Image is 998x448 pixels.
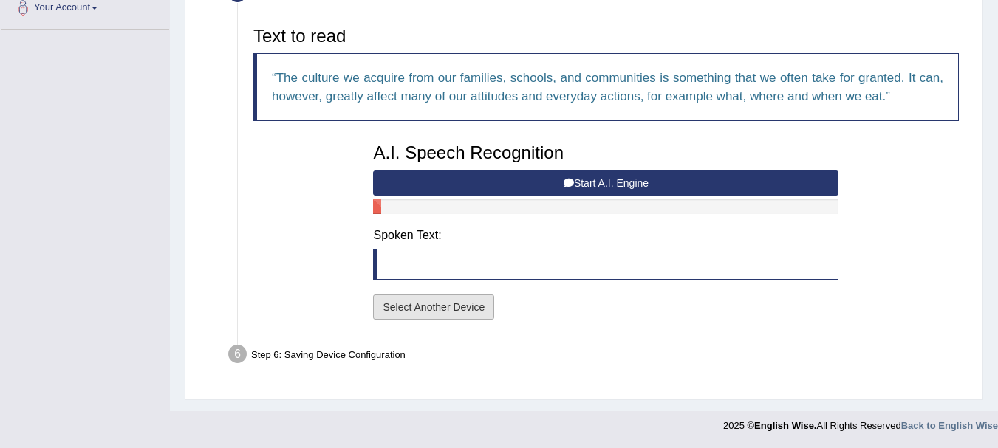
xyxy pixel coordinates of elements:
[222,340,976,373] div: Step 6: Saving Device Configuration
[373,229,838,242] h4: Spoken Text:
[723,411,998,433] div: 2025 © All Rights Reserved
[754,420,816,431] strong: English Wise.
[373,170,838,196] button: Start A.I. Engine
[253,27,959,46] h3: Text to read
[373,294,494,320] button: Select Another Device
[272,71,943,103] q: The culture we acquire from our families, schools, and communities is something that we often tak...
[373,143,838,162] h3: A.I. Speech Recognition
[901,420,998,431] a: Back to English Wise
